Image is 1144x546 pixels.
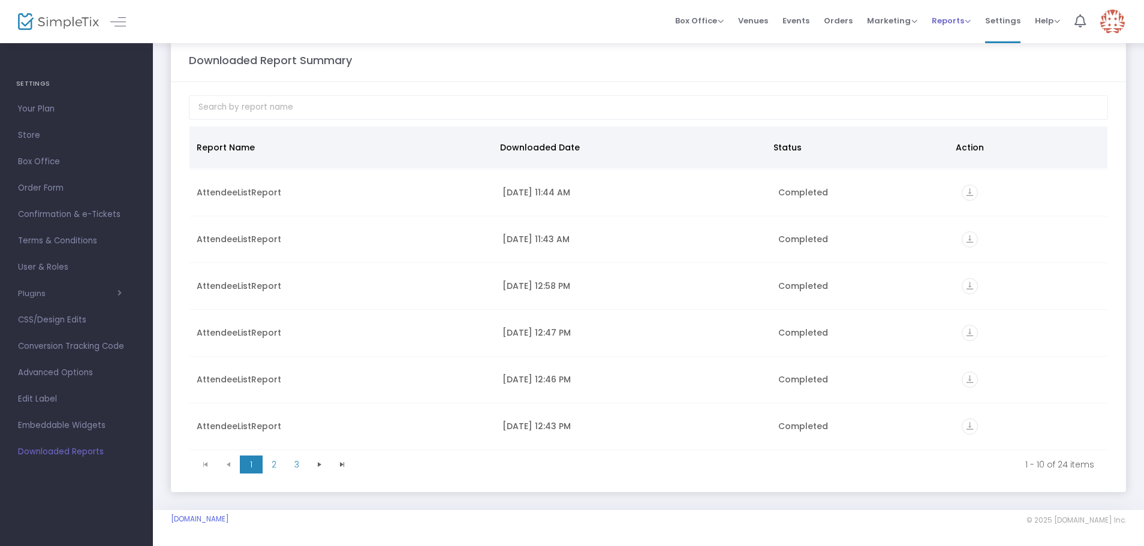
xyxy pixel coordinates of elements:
th: Report Name [189,126,493,168]
span: Your Plan [18,101,135,117]
span: Orders [824,5,853,36]
span: Advanced Options [18,365,135,381]
a: vertical_align_bottom [962,188,978,200]
span: Reports [932,15,971,26]
span: Store [18,128,135,143]
a: [DOMAIN_NAME] [171,514,229,524]
kendo-pager-info: 1 - 10 of 24 items [362,458,1094,470]
th: Action [949,126,1100,168]
i: vertical_align_bottom [962,372,978,388]
div: https://go.SimpleTix.com/v5oxx [962,372,1100,388]
i: vertical_align_bottom [962,231,978,248]
a: vertical_align_bottom [962,422,978,434]
i: vertical_align_bottom [962,278,978,294]
span: User & Roles [18,260,135,275]
div: https://go.SimpleTix.com/ybv8u [962,418,1100,435]
span: Confirmation & e-Tickets [18,207,135,222]
div: AttendeeListReport [197,280,488,292]
span: Go to the next page [315,460,324,469]
button: Plugins [18,289,122,298]
div: 9/19/2025 12:47 PM [502,327,763,339]
div: https://go.SimpleTix.com/zz76t [962,231,1100,248]
span: CSS/Design Edits [18,312,135,328]
i: vertical_align_bottom [962,418,978,435]
span: Box Office [18,154,135,170]
div: Completed [778,280,947,292]
a: vertical_align_bottom [962,328,978,340]
input: Search by report name [189,95,1108,120]
div: 9/22/2025 11:44 AM [502,186,763,198]
span: Events [782,5,809,36]
span: Help [1035,15,1060,26]
span: Order Form [18,180,135,196]
div: https://go.SimpleTix.com/lurq0 [962,185,1100,201]
i: vertical_align_bottom [962,185,978,201]
h4: SETTINGS [16,72,137,96]
span: Go to the next page [308,455,331,473]
div: https://go.SimpleTix.com/p7nbi [962,278,1100,294]
div: 9/22/2025 11:43 AM [502,233,763,245]
span: Go to the last page [331,455,354,473]
span: Downloaded Reports [18,444,135,460]
span: Box Office [675,15,724,26]
span: Page 2 [263,455,285,473]
div: AttendeeListReport [197,233,488,245]
i: vertical_align_bottom [962,325,978,341]
div: Completed [778,327,947,339]
div: 9/19/2025 12:46 PM [502,373,763,385]
div: Data table [189,126,1107,450]
div: Completed [778,186,947,198]
th: Status [766,126,949,168]
span: Venues [738,5,768,36]
span: © 2025 [DOMAIN_NAME] Inc. [1026,515,1126,525]
span: Terms & Conditions [18,233,135,249]
div: Completed [778,420,947,432]
span: Marketing [867,15,917,26]
span: Conversion Tracking Code [18,339,135,354]
span: Edit Label [18,391,135,407]
a: vertical_align_bottom [962,282,978,294]
span: Embeddable Widgets [18,418,135,433]
div: https://go.SimpleTix.com/ufd6x [962,325,1100,341]
a: vertical_align_bottom [962,235,978,247]
span: Page 1 [240,455,263,473]
div: 9/19/2025 12:58 PM [502,280,763,292]
span: Settings [985,5,1020,36]
span: Go to the last page [338,460,347,469]
div: Completed [778,233,947,245]
div: Completed [778,373,947,385]
div: AttendeeListReport [197,327,488,339]
th: Downloaded Date [493,126,766,168]
span: Page 3 [285,455,308,473]
m-panel-title: Downloaded Report Summary [189,52,352,68]
div: 9/19/2025 12:43 PM [502,420,763,432]
a: vertical_align_bottom [962,375,978,387]
div: AttendeeListReport [197,420,488,432]
div: AttendeeListReport [197,186,488,198]
div: AttendeeListReport [197,373,488,385]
